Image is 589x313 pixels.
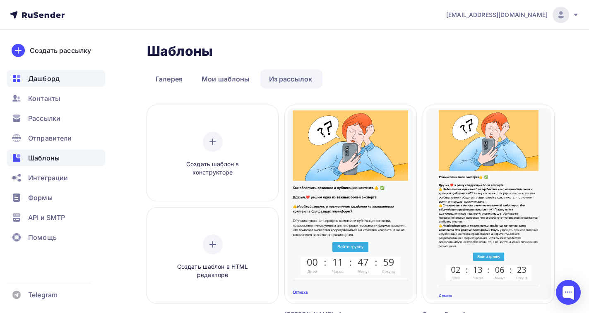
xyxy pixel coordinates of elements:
[7,189,105,206] a: Формы
[28,173,68,183] span: Интеграции
[446,11,548,19] span: [EMAIL_ADDRESS][DOMAIN_NAME]
[260,69,321,88] a: Из рассылок
[28,232,57,242] span: Помощь
[7,90,105,107] a: Контакты
[446,7,579,23] a: [EMAIL_ADDRESS][DOMAIN_NAME]
[173,160,252,177] span: Создать шаблон в конструкторе
[173,263,252,280] span: Создать шаблон в HTML редакторе
[28,153,60,163] span: Шаблоны
[28,74,60,84] span: Дашборд
[30,45,91,55] div: Создать рассылку
[147,69,191,88] a: Галерея
[7,110,105,127] a: Рассылки
[28,93,60,103] span: Контакты
[28,113,60,123] span: Рассылки
[193,69,259,88] a: Мои шаблоны
[7,150,105,166] a: Шаблоны
[28,290,58,300] span: Telegram
[147,43,213,60] h2: Шаблоны
[7,130,105,146] a: Отправители
[28,213,65,222] span: API и SMTP
[7,70,105,87] a: Дашборд
[28,133,72,143] span: Отправители
[28,193,53,203] span: Формы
